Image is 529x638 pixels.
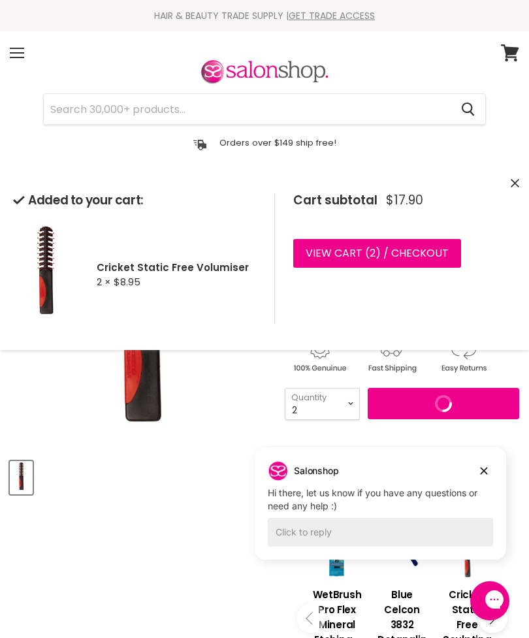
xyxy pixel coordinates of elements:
form: Product [43,93,486,125]
img: Cricket Static Free Volumizer [11,462,31,493]
a: GET TRADE ACCESS [289,9,375,22]
a: View cart (2) / Checkout [293,239,461,268]
img: returns.gif [428,335,498,375]
span: 2 × [97,275,111,289]
div: Product thumbnails [8,457,274,494]
span: $8.95 [114,275,140,289]
button: Search [451,94,485,124]
span: 2 [370,246,376,261]
iframe: Gorgias live chat campaigns [245,445,516,579]
input: Search [44,94,451,124]
h2: Added to your cart: [13,193,253,208]
span: $17.90 [386,193,423,208]
select: Quantity [285,388,360,420]
button: Close [511,177,519,191]
p: Orders over $149 ship free! [219,137,336,148]
h2: Cricket Static Free Volumiser [97,261,253,274]
img: shipping.gif [357,335,426,375]
button: Cricket Static Free Volumizer [10,461,33,494]
span: Cart subtotal [293,191,377,209]
iframe: Gorgias live chat messenger [464,577,516,625]
img: genuine.gif [285,335,354,375]
img: Cricket Static Free Volumiser [13,226,78,324]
